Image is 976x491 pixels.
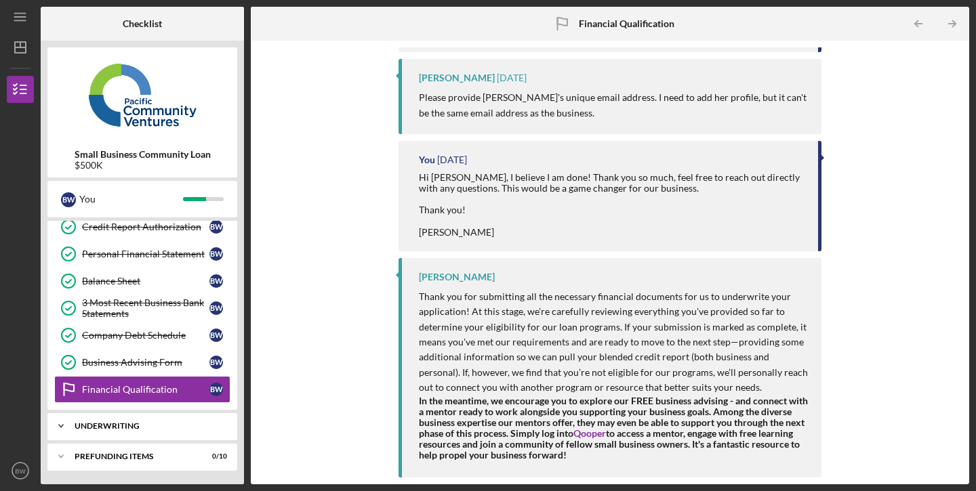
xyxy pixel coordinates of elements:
[209,274,223,288] div: B W
[7,457,34,484] button: BW
[54,213,230,240] a: Credit Report AuthorizationBW
[419,289,808,396] p: Thank you for submitting all the necessary financial documents for us to underwrite your applicat...
[75,452,193,461] div: Prefunding Items
[75,422,220,430] div: Underwriting
[47,54,237,135] img: Product logo
[209,328,223,342] div: B W
[579,18,674,29] b: Financial Qualification
[54,240,230,268] a: Personal Financial StatementBW
[437,154,467,165] time: 2025-08-08 23:05
[82,384,209,395] div: Financial Qualification
[54,268,230,295] a: Balance SheetBW
[15,467,26,475] text: BW
[123,18,162,29] b: Checklist
[209,356,223,369] div: B W
[209,247,223,261] div: B W
[419,154,435,165] div: You
[209,301,223,315] div: B W
[82,357,209,368] div: Business Advising Form
[419,72,495,83] div: [PERSON_NAME]
[82,330,209,341] div: Company Debt Schedule
[209,383,223,396] div: B W
[75,149,211,160] b: Small Business Community Loan
[54,349,230,376] a: Business Advising FormBW
[497,72,527,83] time: 2025-08-11 19:55
[419,172,805,238] div: Hi [PERSON_NAME], I believe I am done! Thank you so much, feel free to reach out directly with an...
[61,192,76,207] div: B W
[82,276,209,286] div: Balance Sheet
[203,452,227,461] div: 0 / 10
[419,395,808,461] strong: In the meantime, we encourage you to explore our FREE business advising - and connect with a ment...
[82,221,209,232] div: Credit Report Authorization
[75,160,211,171] div: $500K
[419,90,808,121] p: Please provide [PERSON_NAME]'s unique email address. I need to add her profile, but it can't be t...
[209,220,223,234] div: B W
[82,297,209,319] div: 3 Most Recent Business Bank Statements
[573,427,606,439] a: Qooper
[54,295,230,322] a: 3 Most Recent Business Bank StatementsBW
[419,272,495,282] div: [PERSON_NAME]
[54,322,230,349] a: Company Debt ScheduleBW
[79,188,183,211] div: You
[82,249,209,259] div: Personal Financial Statement
[54,376,230,403] a: Financial QualificationBW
